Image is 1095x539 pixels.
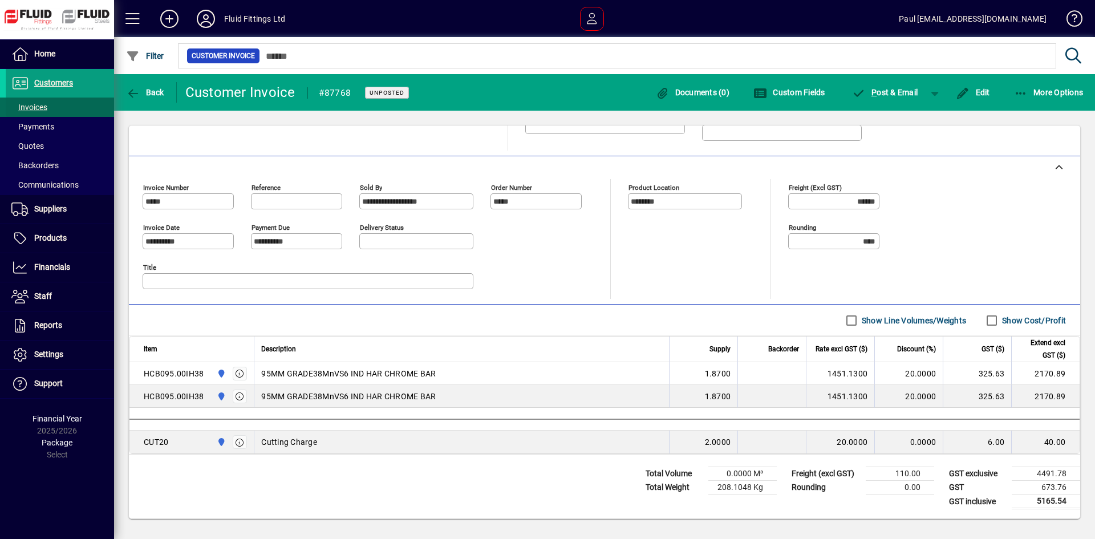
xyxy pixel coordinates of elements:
[751,82,828,103] button: Custom Fields
[34,233,67,242] span: Products
[897,343,936,355] span: Discount (%)
[1011,385,1080,408] td: 2170.89
[143,224,180,232] mat-label: Invoice date
[705,368,731,379] span: 1.8700
[1012,481,1080,495] td: 673.76
[319,84,351,102] div: #87768
[6,253,114,282] a: Financials
[871,88,877,97] span: P
[11,103,47,112] span: Invoices
[144,436,168,448] div: CUT20
[874,431,943,453] td: 0.0000
[185,83,295,102] div: Customer Invoice
[6,224,114,253] a: Products
[34,291,52,301] span: Staff
[114,82,177,103] app-page-header-button: Back
[123,46,167,66] button: Filter
[866,481,934,495] td: 0.00
[123,82,167,103] button: Back
[6,195,114,224] a: Suppliers
[6,40,114,68] a: Home
[6,341,114,369] a: Settings
[640,481,708,495] td: Total Weight
[34,262,70,271] span: Financials
[1012,495,1080,509] td: 5165.54
[214,367,227,380] span: AUCKLAND
[34,78,73,87] span: Customers
[144,343,157,355] span: Item
[874,362,943,385] td: 20.0000
[261,436,317,448] span: Cutting Charge
[252,184,281,192] mat-label: Reference
[866,467,934,481] td: 110.00
[705,436,731,448] span: 2.0000
[705,391,731,402] span: 1.8700
[126,51,164,60] span: Filter
[34,49,55,58] span: Home
[252,224,290,232] mat-label: Payment due
[1011,431,1080,453] td: 40.00
[214,436,227,448] span: AUCKLAND
[874,385,943,408] td: 20.0000
[640,467,708,481] td: Total Volume
[813,436,867,448] div: 20.0000
[6,156,114,175] a: Backorders
[6,136,114,156] a: Quotes
[1012,467,1080,481] td: 4491.78
[11,180,79,189] span: Communications
[786,481,866,495] td: Rounding
[144,391,204,402] div: HCB095.00IH38
[709,343,731,355] span: Supply
[943,467,1012,481] td: GST exclusive
[6,117,114,136] a: Payments
[953,82,993,103] button: Edit
[261,343,296,355] span: Description
[1011,82,1086,103] button: More Options
[852,88,918,97] span: ost & Email
[6,98,114,117] a: Invoices
[628,184,679,192] mat-label: Product location
[42,438,72,447] span: Package
[982,343,1004,355] span: GST ($)
[789,184,842,192] mat-label: Freight (excl GST)
[943,431,1011,453] td: 6.00
[846,82,924,103] button: Post & Email
[708,467,777,481] td: 0.0000 M³
[34,379,63,388] span: Support
[491,184,532,192] mat-label: Order number
[143,184,189,192] mat-label: Invoice number
[943,481,1012,495] td: GST
[859,315,966,326] label: Show Line Volumes/Weights
[753,88,825,97] span: Custom Fields
[813,391,867,402] div: 1451.1300
[143,264,156,271] mat-label: Title
[192,50,255,62] span: Customer Invoice
[956,88,990,97] span: Edit
[144,368,204,379] div: HCB095.00IH38
[360,224,404,232] mat-label: Delivery status
[6,282,114,311] a: Staff
[6,311,114,340] a: Reports
[11,161,59,170] span: Backorders
[6,175,114,194] a: Communications
[943,495,1012,509] td: GST inclusive
[816,343,867,355] span: Rate excl GST ($)
[652,82,732,103] button: Documents (0)
[789,224,816,232] mat-label: Rounding
[151,9,188,29] button: Add
[33,414,82,423] span: Financial Year
[786,467,866,481] td: Freight (excl GST)
[813,368,867,379] div: 1451.1300
[943,362,1011,385] td: 325.63
[261,368,436,379] span: 95MM GRADE38MnVS6 IND HAR CHROME BAR
[6,370,114,398] a: Support
[708,481,777,495] td: 208.1048 Kg
[1000,315,1066,326] label: Show Cost/Profit
[1014,88,1084,97] span: More Options
[1019,337,1065,362] span: Extend excl GST ($)
[1058,2,1081,39] a: Knowledge Base
[214,390,227,403] span: AUCKLAND
[34,204,67,213] span: Suppliers
[768,343,799,355] span: Backorder
[126,88,164,97] span: Back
